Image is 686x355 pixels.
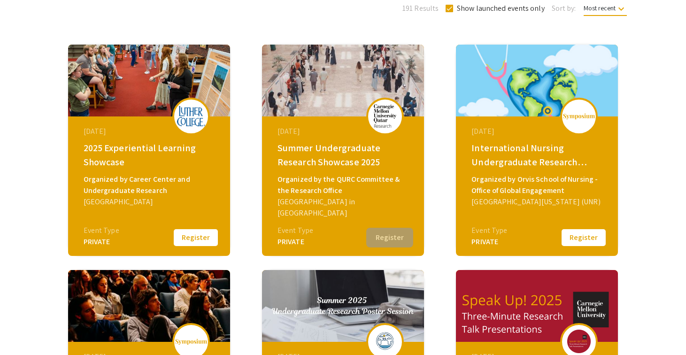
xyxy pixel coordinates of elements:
span: Most recent [584,4,627,16]
button: Register [560,228,607,247]
iframe: Chat [7,313,40,348]
div: Organized by Career Center and Undergraduate Research [84,174,217,196]
img: summer-undergraduate-research-showcase-2025_eventLogo_367938_.png [371,104,399,128]
div: [DATE] [84,126,217,137]
div: Summer Undergraduate Research Showcase 2025 [277,141,411,169]
img: global-connections-in-nursing-philippines-neva_eventCoverPhoto_3453dd__thumb.png [456,45,618,116]
div: Event Type [84,225,119,236]
img: 2025-experiential-learning-showcase_eventLogo_377aea_.png [177,106,205,126]
img: demo-event-2025_eventCoverPhoto_e268cd__thumb.jpg [68,270,230,342]
img: logo_v2.png [175,339,208,345]
div: [DATE] [277,126,411,137]
div: PRIVATE [471,236,507,247]
img: speak-up-2025_eventCoverPhoto_f5af8f__thumb.png [456,270,618,342]
div: [GEOGRAPHIC_DATA][US_STATE] (UNR) [471,196,605,208]
div: 2025 Experiential Learning Showcase [84,141,217,169]
div: Organized by the QURC Committee & the Research Office [277,174,411,196]
div: Event Type [277,225,313,236]
span: 191 Results [402,3,439,14]
div: Event Type [471,225,507,236]
div: Organized by Orvis School of Nursing - Office of Global Engagement [471,174,605,196]
button: Register [172,228,219,247]
button: Register [366,228,413,247]
img: logo_v2.png [563,113,595,120]
div: [GEOGRAPHIC_DATA] [84,196,217,208]
img: summer-2025-undergraduate-research-poster-session_eventCoverPhoto_77f9a4__thumb.jpg [262,270,424,342]
span: Show launched events only [457,3,545,14]
img: summer-undergraduate-research-showcase-2025_eventCoverPhoto_d7183b__thumb.jpg [262,45,424,116]
div: [DATE] [471,126,605,137]
img: 2025-experiential-learning-showcase_eventCoverPhoto_3051d9__thumb.jpg [68,45,230,116]
div: PRIVATE [277,236,313,247]
img: speak-up-2025_eventLogo_8a7d19_.png [565,330,593,353]
div: [GEOGRAPHIC_DATA] in [GEOGRAPHIC_DATA] [277,196,411,219]
span: Sort by: [552,3,576,14]
mat-icon: keyboard_arrow_down [616,3,627,15]
div: PRIVATE [84,236,119,247]
img: summer-2025-undergraduate-research-poster-session_eventLogo_a048e7_.png [371,330,399,353]
div: International Nursing Undergraduate Research Symposium (INURS) [471,141,605,169]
